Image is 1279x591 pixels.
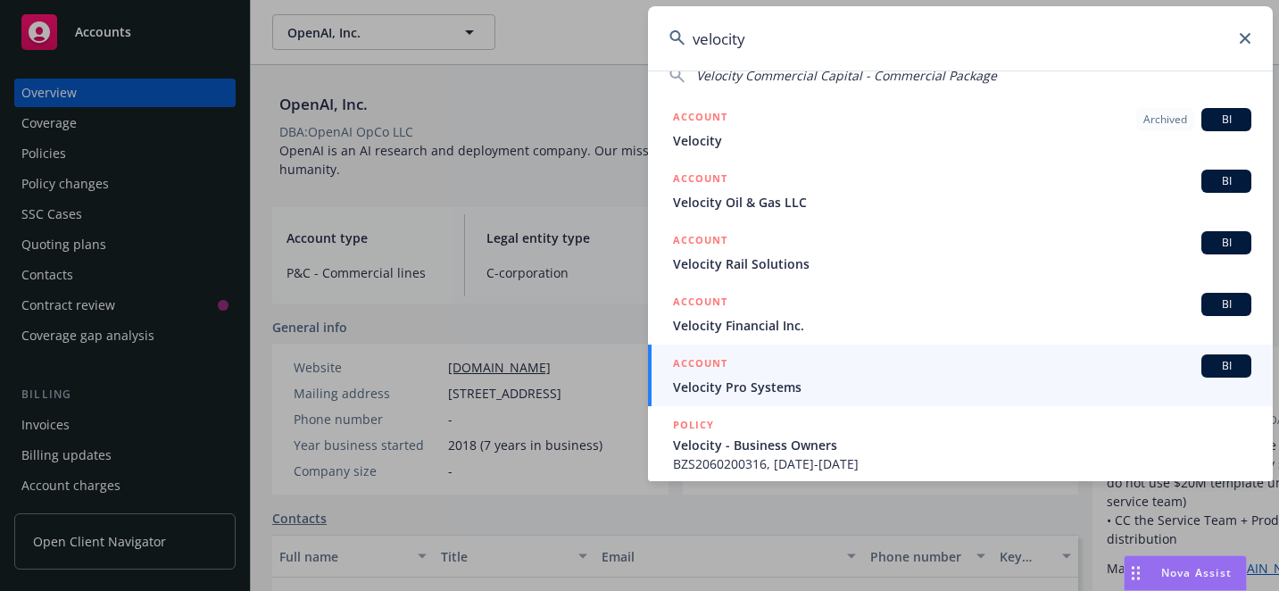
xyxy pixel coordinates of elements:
[648,160,1273,221] a: ACCOUNTBIVelocity Oil & Gas LLC
[648,6,1273,71] input: Search...
[673,354,727,376] h5: ACCOUNT
[673,131,1251,150] span: Velocity
[673,170,727,191] h5: ACCOUNT
[1143,112,1187,128] span: Archived
[1208,358,1244,374] span: BI
[673,231,727,253] h5: ACCOUNT
[648,406,1273,483] a: POLICYVelocity - Business OwnersBZS2060200316, [DATE]-[DATE]
[1208,173,1244,189] span: BI
[1124,555,1247,591] button: Nova Assist
[1208,296,1244,312] span: BI
[1125,556,1147,590] div: Drag to move
[673,193,1251,212] span: Velocity Oil & Gas LLC
[1208,112,1244,128] span: BI
[648,345,1273,406] a: ACCOUNTBIVelocity Pro Systems
[673,293,727,314] h5: ACCOUNT
[673,378,1251,396] span: Velocity Pro Systems
[1161,565,1232,580] span: Nova Assist
[673,316,1251,335] span: Velocity Financial Inc.
[673,454,1251,473] span: BZS2060200316, [DATE]-[DATE]
[648,283,1273,345] a: ACCOUNTBIVelocity Financial Inc.
[673,416,714,434] h5: POLICY
[673,108,727,129] h5: ACCOUNT
[673,254,1251,273] span: Velocity Rail Solutions
[648,98,1273,160] a: ACCOUNTArchivedBIVelocity
[673,436,1251,454] span: Velocity - Business Owners
[696,67,997,84] span: Velocity Commercial Capital - Commercial Package
[1208,235,1244,251] span: BI
[648,221,1273,283] a: ACCOUNTBIVelocity Rail Solutions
